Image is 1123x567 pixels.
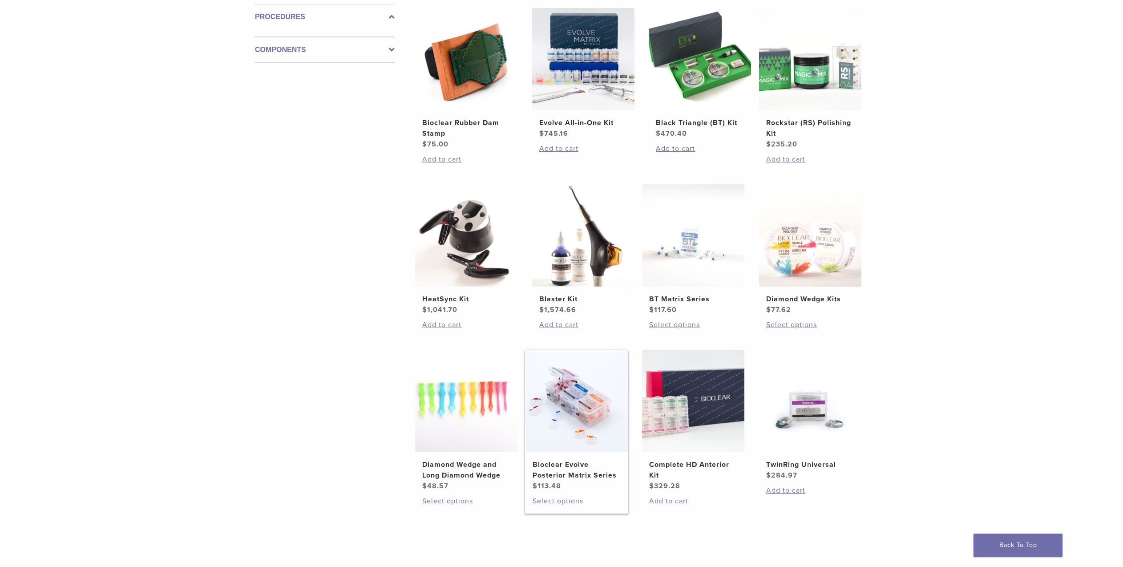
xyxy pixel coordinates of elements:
a: Add to cart: “Complete HD Anterior Kit” [649,496,737,506]
h2: HeatSync Kit [422,294,510,304]
a: HeatSync KitHeatSync Kit $1,041.70 [415,184,518,315]
label: Components [255,45,395,55]
a: Black Triangle (BT) KitBlack Triangle (BT) Kit $470.40 [648,8,752,139]
span: $ [533,482,537,490]
bdi: 75.00 [422,140,448,149]
span: $ [656,129,661,138]
a: Select options for “Diamond Wedge Kits” [766,320,854,330]
img: Black Triangle (BT) Kit [649,8,751,110]
img: Diamond Wedge and Long Diamond Wedge [415,350,517,452]
a: Rockstar (RS) Polishing KitRockstar (RS) Polishing Kit $235.20 [759,8,862,150]
bdi: 113.48 [533,482,561,490]
span: $ [649,305,654,314]
span: $ [422,482,427,490]
img: HeatSync Kit [415,184,517,287]
h2: Diamond Wedge Kits [766,294,854,304]
img: Rockstar (RS) Polishing Kit [759,8,861,110]
a: Complete HD Anterior KitComplete HD Anterior Kit $329.28 [642,350,745,491]
a: Back To Top [974,534,1062,557]
a: Add to cart: “Blaster Kit” [539,320,627,330]
a: BT Matrix SeriesBT Matrix Series $117.60 [642,184,745,315]
a: Blaster KitBlaster Kit $1,574.66 [532,184,635,315]
span: $ [422,305,427,314]
bdi: 77.62 [766,305,791,314]
h2: Diamond Wedge and Long Diamond Wedge [422,459,510,481]
a: Bioclear Evolve Posterior Matrix SeriesBioclear Evolve Posterior Matrix Series $113.48 [525,350,629,491]
a: Select options for “Diamond Wedge and Long Diamond Wedge” [422,496,510,506]
h2: Rockstar (RS) Polishing Kit [766,117,854,139]
span: $ [649,482,654,490]
h2: Complete HD Anterior Kit [649,459,737,481]
img: Bioclear Evolve Posterior Matrix Series [525,350,628,452]
img: TwinRing Universal [759,350,861,452]
a: Add to cart: “Rockstar (RS) Polishing Kit” [766,154,854,165]
a: Bioclear Rubber Dam StampBioclear Rubber Dam Stamp $75.00 [415,8,518,150]
img: Complete HD Anterior Kit [642,350,744,452]
h2: Blaster Kit [539,294,627,304]
img: Diamond Wedge Kits [759,184,861,287]
bdi: 1,574.66 [539,305,576,314]
img: Blaster Kit [532,184,634,287]
bdi: 235.20 [766,140,797,149]
bdi: 1,041.70 [422,305,457,314]
bdi: 470.40 [656,129,687,138]
bdi: 745.16 [539,129,568,138]
a: Add to cart: “Black Triangle (BT) Kit” [656,143,744,154]
span: $ [539,129,544,138]
img: Bioclear Rubber Dam Stamp [415,8,517,110]
a: Evolve All-in-One KitEvolve All-in-One Kit $745.16 [532,8,635,139]
span: $ [766,140,771,149]
bdi: 329.28 [649,482,680,490]
a: Add to cart: “TwinRing Universal” [766,485,854,496]
h2: Bioclear Rubber Dam Stamp [422,117,510,139]
label: Procedures [255,12,395,22]
a: Add to cart: “HeatSync Kit” [422,320,510,330]
img: BT Matrix Series [642,184,744,287]
span: $ [422,140,427,149]
a: Add to cart: “Bioclear Rubber Dam Stamp” [422,154,510,165]
a: TwinRing UniversalTwinRing Universal $284.97 [759,350,862,481]
a: Select options for “BT Matrix Series” [649,320,737,330]
a: Select options for “Bioclear Evolve Posterior Matrix Series” [533,496,621,506]
a: Add to cart: “Evolve All-in-One Kit” [539,143,627,154]
span: $ [766,305,771,314]
a: Diamond Wedge and Long Diamond WedgeDiamond Wedge and Long Diamond Wedge $48.57 [415,350,518,491]
h2: Black Triangle (BT) Kit [656,117,744,128]
h2: Evolve All-in-One Kit [539,117,627,128]
span: $ [766,471,771,480]
h2: TwinRing Universal [766,459,854,470]
h2: Bioclear Evolve Posterior Matrix Series [533,459,621,481]
bdi: 284.97 [766,471,797,480]
h2: BT Matrix Series [649,294,737,304]
span: $ [539,305,544,314]
bdi: 117.60 [649,305,677,314]
a: Diamond Wedge KitsDiamond Wedge Kits $77.62 [759,184,862,315]
bdi: 48.57 [422,482,448,490]
img: Evolve All-in-One Kit [532,8,634,110]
